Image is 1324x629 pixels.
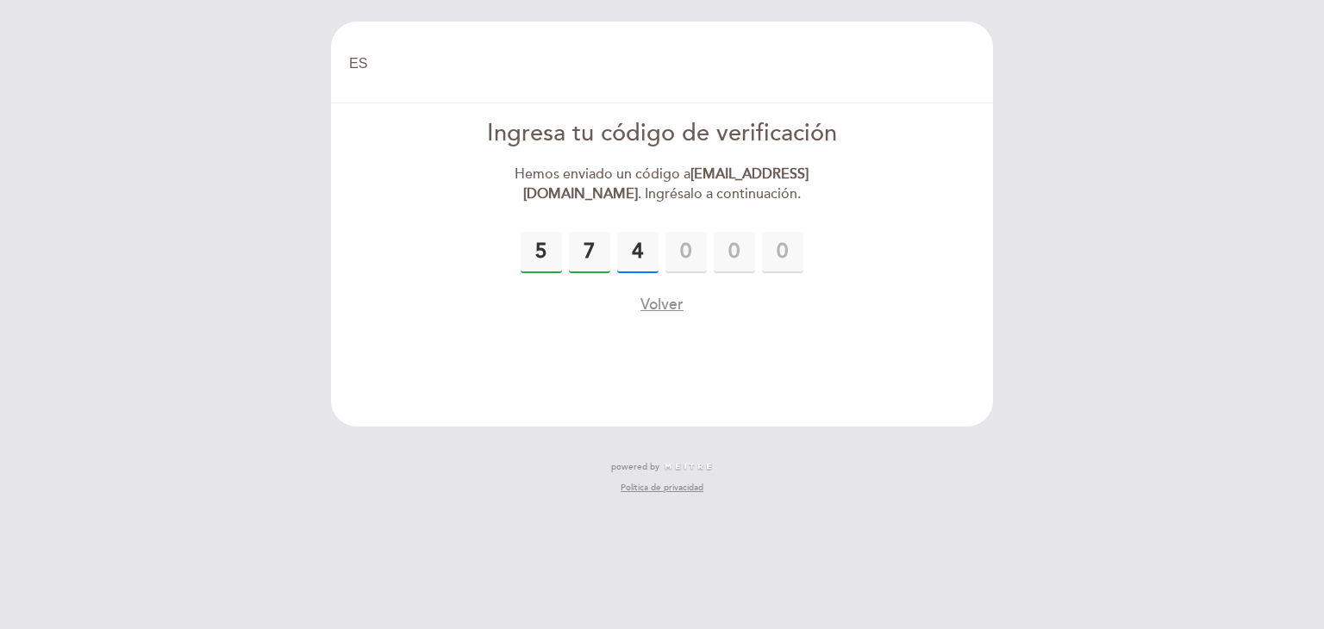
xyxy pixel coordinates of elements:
input: 0 [762,232,803,273]
div: Ingresa tu código de verificación [465,117,860,151]
div: Hemos enviado un código a . Ingrésalo a continuación. [465,165,860,204]
input: 0 [617,232,659,273]
a: powered by [611,461,713,473]
span: powered by [611,461,659,473]
input: 0 [521,232,562,273]
button: Volver [640,294,684,315]
input: 0 [665,232,707,273]
img: MEITRE [664,463,713,471]
strong: [EMAIL_ADDRESS][DOMAIN_NAME] [523,165,809,202]
input: 0 [714,232,755,273]
a: Política de privacidad [621,482,703,494]
input: 0 [569,232,610,273]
